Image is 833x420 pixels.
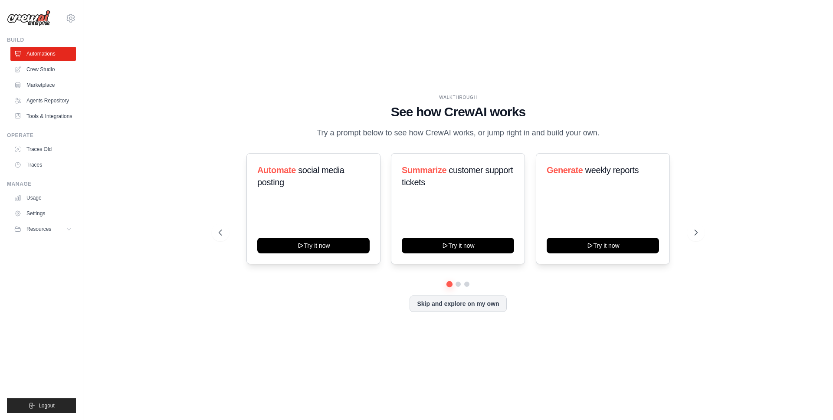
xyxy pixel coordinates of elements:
a: Settings [10,207,76,220]
span: weekly reports [585,165,638,175]
a: Marketplace [10,78,76,92]
a: Tools & Integrations [10,109,76,123]
a: Usage [10,191,76,205]
span: Generate [547,165,583,175]
img: Logo [7,10,50,26]
span: Summarize [402,165,446,175]
button: Try it now [547,238,659,253]
button: Skip and explore on my own [410,295,506,312]
div: Build [7,36,76,43]
span: Automate [257,165,296,175]
h1: See how CrewAI works [219,104,698,120]
p: Try a prompt below to see how CrewAI works, or jump right in and build your own. [312,127,604,139]
button: Try it now [402,238,514,253]
div: WALKTHROUGH [219,94,698,101]
a: Automations [10,47,76,61]
button: Logout [7,398,76,413]
a: Agents Repository [10,94,76,108]
span: customer support tickets [402,165,513,187]
span: Resources [26,226,51,233]
span: Logout [39,402,55,409]
div: Manage [7,180,76,187]
div: Operate [7,132,76,139]
a: Traces [10,158,76,172]
a: Crew Studio [10,62,76,76]
span: social media posting [257,165,344,187]
button: Try it now [257,238,370,253]
button: Resources [10,222,76,236]
a: Traces Old [10,142,76,156]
